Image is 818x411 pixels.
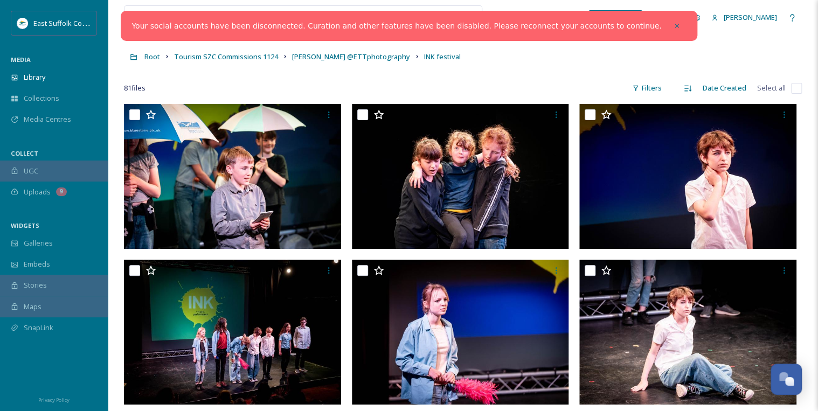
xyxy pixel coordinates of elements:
img: ESC%20Logo.png [17,18,28,29]
a: [PERSON_NAME] @ETTphotography [292,50,410,63]
span: Galleries [24,238,53,248]
img: ext_1746446011.887314_mary@ettphotography.co.uk-INK-Festival-more-2.jpg [124,104,341,249]
span: Stories [24,280,47,290]
span: Maps [24,302,41,312]
span: INK festival [424,52,461,61]
img: INKfestival_MaryDoggett@ETTphotography_0425 (33).jpg [579,104,796,249]
div: Filters [627,78,667,99]
a: Your social accounts have been disconnected. Curation and other features have been disabled. Plea... [131,20,661,32]
a: Root [144,50,160,63]
div: 9 [56,187,67,196]
span: [PERSON_NAME] @ETTphotography [292,52,410,61]
span: MEDIA [11,55,31,64]
span: Library [24,72,45,82]
span: Tourism SZC Commissions 1124 [174,52,278,61]
img: INKfestival_MaryDoggett@ETTphotography_0425 (35).jpg [579,260,796,405]
span: UGC [24,166,38,176]
span: Media Centres [24,114,71,124]
span: SnapLink [24,323,53,333]
a: Tourism SZC Commissions 1124 [174,50,278,63]
span: Root [144,52,160,61]
div: Date Created [697,78,752,99]
img: INKfestival_MaryDoggett@ETTphotography_0425 (64).jpg [124,260,341,405]
a: View all files [413,7,476,28]
span: 81 file s [124,83,145,93]
span: Uploads [24,187,51,197]
span: Privacy Policy [38,396,70,403]
a: Privacy Policy [38,393,70,406]
a: [PERSON_NAME] [706,7,782,28]
button: Open Chat [771,364,802,395]
img: INKfestival_MaryDoggett@ETTphotography_0425 (13).jpg [352,260,569,405]
span: WIDGETS [11,221,39,229]
span: [PERSON_NAME] [724,12,777,22]
span: Collections [24,93,59,103]
a: What's New [588,10,642,25]
input: Search your library [149,6,375,30]
span: Select all [757,83,786,93]
span: COLLECT [11,149,38,157]
span: Embeds [24,259,50,269]
span: East Suffolk Council [33,18,97,28]
img: ext_1746446011.887314_mary@ettphotography.co.uk-INK-Festival-more-1.jpg [352,104,569,249]
a: INK festival [424,50,461,63]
